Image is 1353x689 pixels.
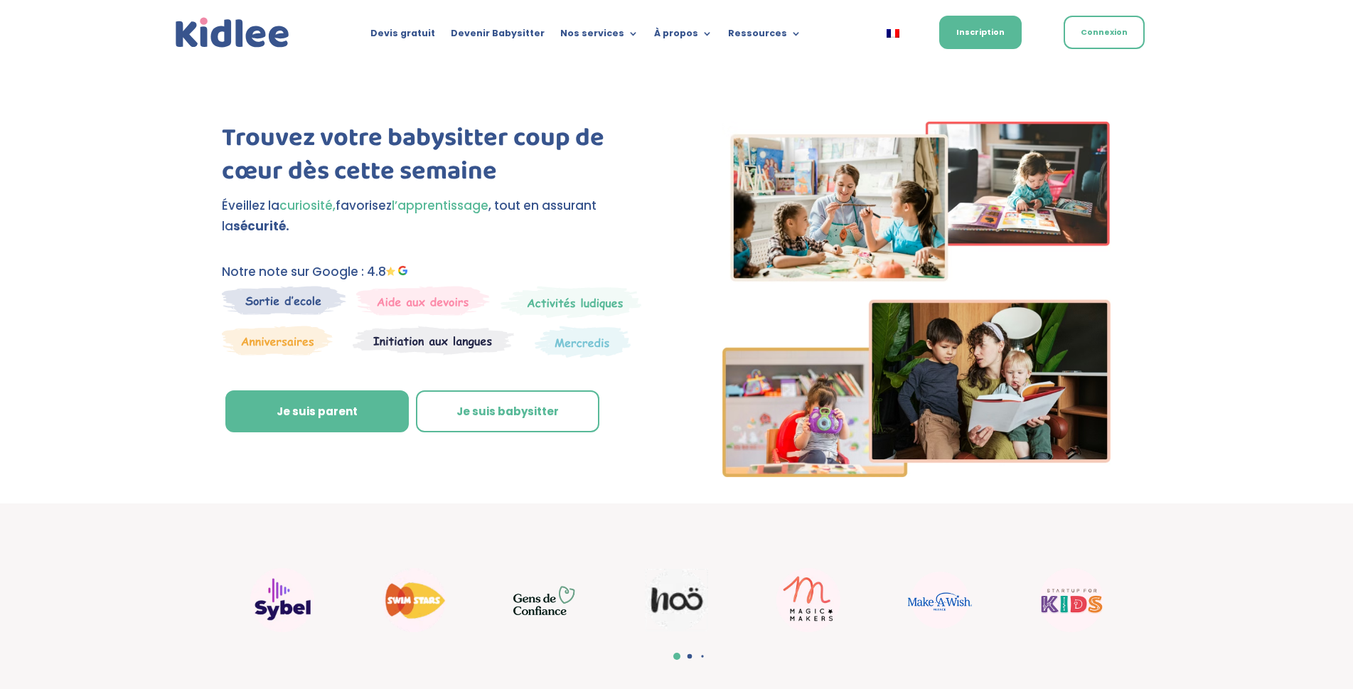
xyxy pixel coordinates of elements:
[370,28,435,44] a: Devis gratuit
[722,464,1111,481] picture: Imgs-2
[560,28,638,44] a: Nos services
[382,568,446,632] img: Swim stars
[654,28,712,44] a: À propos
[701,655,703,657] span: Go to slide 3
[1064,16,1145,49] a: Connexion
[353,561,474,639] div: 9 / 22
[172,14,293,52] img: logo_kidlee_bleu
[776,568,840,632] img: Magic makers
[887,29,899,38] img: Français
[172,14,293,52] a: Kidlee Logo
[501,286,641,319] img: Mercredi
[616,562,737,639] div: 11 / 22
[451,28,545,44] a: Devenir Babysitter
[687,654,692,659] span: Go to slide 2
[879,565,1000,636] div: 13 / 22
[908,572,972,629] img: Make a wish
[222,262,652,282] p: Notre note sur Google : 4.8
[222,286,346,315] img: Sortie decole
[939,16,1022,49] a: Inscription
[1011,561,1132,639] div: 14 / 22
[392,197,488,214] span: l’apprentissage
[250,568,314,632] img: Sybel
[222,122,652,196] h1: Trouvez votre babysitter coup de cœur dès cette semaine
[1039,568,1103,632] img: startup for kids
[673,653,680,660] span: Go to slide 1
[222,326,333,356] img: Anniversaire
[513,585,577,615] img: GDC
[356,286,490,316] img: weekends
[222,561,343,639] div: 8 / 22
[222,196,652,237] p: Éveillez la favorisez , tout en assurant la
[279,197,336,214] span: curiosité,
[225,390,409,433] a: Je suis parent
[748,561,869,639] div: 12 / 22
[535,326,631,358] img: Thematique
[353,326,514,356] img: Atelier thematique
[728,28,801,44] a: Ressources
[645,569,709,632] img: Noo
[233,218,289,235] strong: sécurité.
[485,568,606,632] div: 10 / 22
[416,390,599,433] a: Je suis babysitter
